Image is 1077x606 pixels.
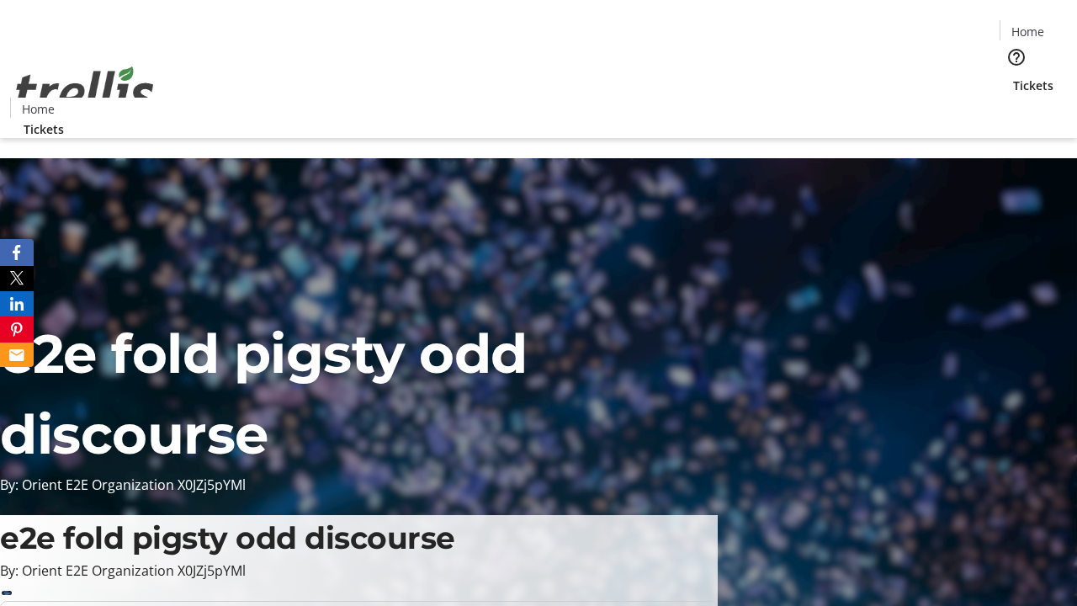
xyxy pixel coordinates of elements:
img: Orient E2E Organization X0JZj5pYMl's Logo [10,48,160,132]
button: Help [1000,40,1033,74]
a: Tickets [1000,77,1067,94]
button: Cart [1000,94,1033,128]
span: Home [22,100,55,118]
span: Home [1011,23,1044,40]
span: Tickets [1013,77,1053,94]
a: Tickets [10,120,77,138]
span: Tickets [24,120,64,138]
a: Home [11,100,65,118]
a: Home [1000,23,1054,40]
